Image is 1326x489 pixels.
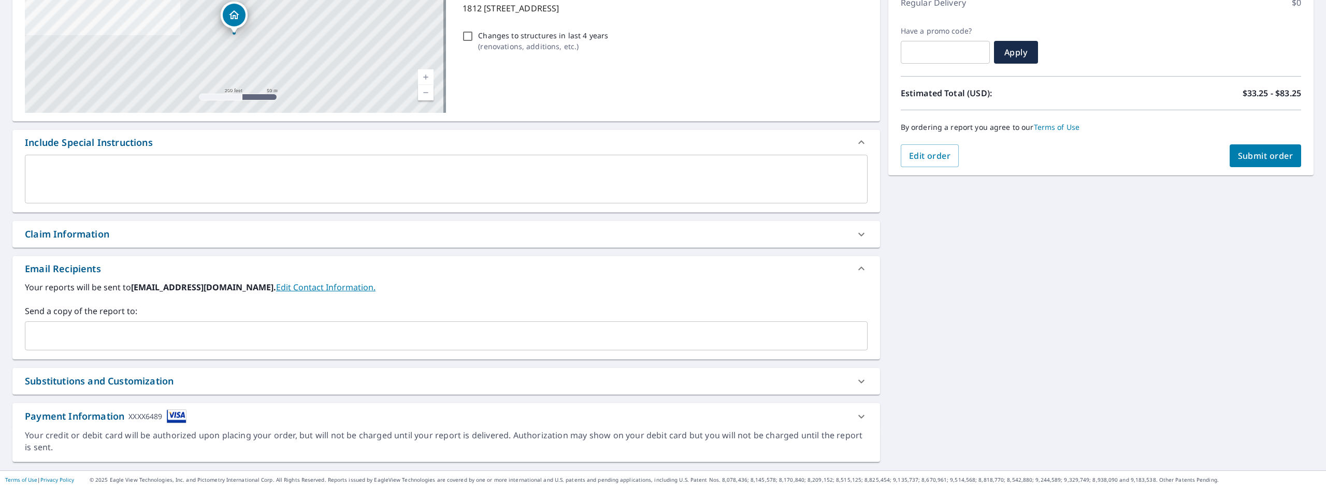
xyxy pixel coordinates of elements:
[418,85,434,100] a: Current Level 17, Zoom Out
[994,41,1038,64] button: Apply
[12,403,880,429] div: Payment InformationXXXX6489cardImage
[1243,87,1301,99] p: $33.25 - $83.25
[909,150,951,161] span: Edit order
[1002,47,1030,58] span: Apply
[167,409,186,423] img: cardImage
[12,368,880,394] div: Substitutions and Customization
[25,136,153,150] div: Include Special Instructions
[90,476,1321,484] p: © 2025 Eagle View Technologies, Inc. and Pictometry International Corp. All Rights Reserved. Repo...
[901,26,990,36] label: Have a promo code?
[25,429,868,453] div: Your credit or debit card will be authorized upon placing your order, but will not be charged unt...
[25,374,174,388] div: Substitutions and Customization
[5,477,74,483] p: |
[25,262,101,276] div: Email Recipients
[901,144,959,167] button: Edit order
[25,227,109,241] div: Claim Information
[12,256,880,281] div: Email Recipients
[901,87,1101,99] p: Estimated Total (USD):
[25,409,186,423] div: Payment Information
[1230,144,1302,167] button: Submit order
[40,476,74,483] a: Privacy Policy
[901,123,1301,132] p: By ordering a report you agree to our
[25,281,868,293] label: Your reports will be sent to
[1238,150,1293,161] span: Submit order
[418,69,434,85] a: Current Level 17, Zoom In
[276,281,376,293] a: EditContactInfo
[478,30,608,41] p: Changes to structures in last 4 years
[1034,122,1080,132] a: Terms of Use
[5,476,37,483] a: Terms of Use
[478,41,608,52] p: ( renovations, additions, etc. )
[128,409,162,423] div: XXXX6489
[12,221,880,247] div: Claim Information
[463,2,863,14] p: 1812 [STREET_ADDRESS]
[221,2,248,34] div: Dropped pin, building 1, Residential property, 1812 61 ST NE CALGARY AB T1Y1N2
[25,305,868,317] label: Send a copy of the report to:
[12,130,880,155] div: Include Special Instructions
[131,281,276,293] b: [EMAIL_ADDRESS][DOMAIN_NAME].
